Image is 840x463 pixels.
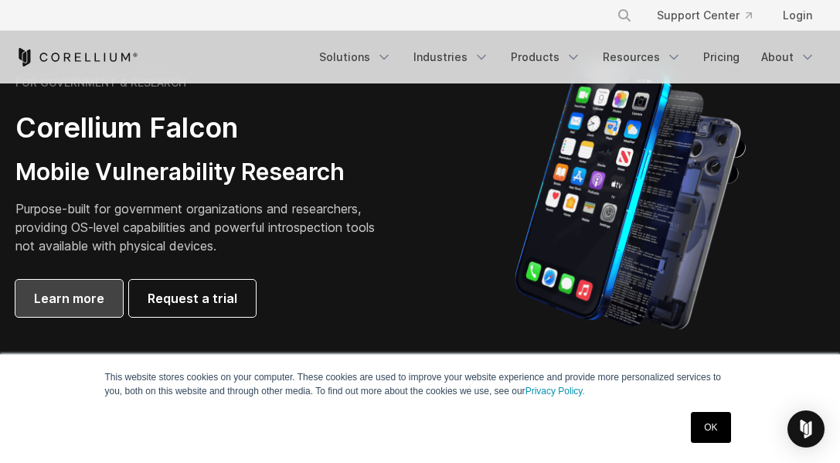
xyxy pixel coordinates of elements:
a: Solutions [310,43,401,71]
p: Purpose-built for government organizations and researchers, providing OS-level capabilities and p... [15,199,383,255]
h3: Mobile Vulnerability Research [15,158,383,187]
div: Navigation Menu [310,43,825,71]
p: This website stores cookies on your computer. These cookies are used to improve your website expe... [105,370,736,398]
span: Request a trial [148,289,237,308]
a: OK [691,412,730,443]
img: iPhone model separated into the mechanics used to build the physical device. [514,61,746,332]
h2: Corellium Falcon [15,111,383,145]
a: About [752,43,825,71]
a: Login [770,2,825,29]
a: Pricing [694,43,749,71]
a: Corellium Home [15,48,138,66]
a: Resources [593,43,691,71]
div: Open Intercom Messenger [787,410,825,448]
a: Privacy Policy. [525,386,585,397]
a: Request a trial [129,280,256,317]
a: Support Center [644,2,764,29]
button: Search [610,2,638,29]
a: Products [502,43,590,71]
div: Navigation Menu [598,2,825,29]
a: Industries [404,43,498,71]
span: Learn more [34,289,104,308]
a: Learn more [15,280,123,317]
